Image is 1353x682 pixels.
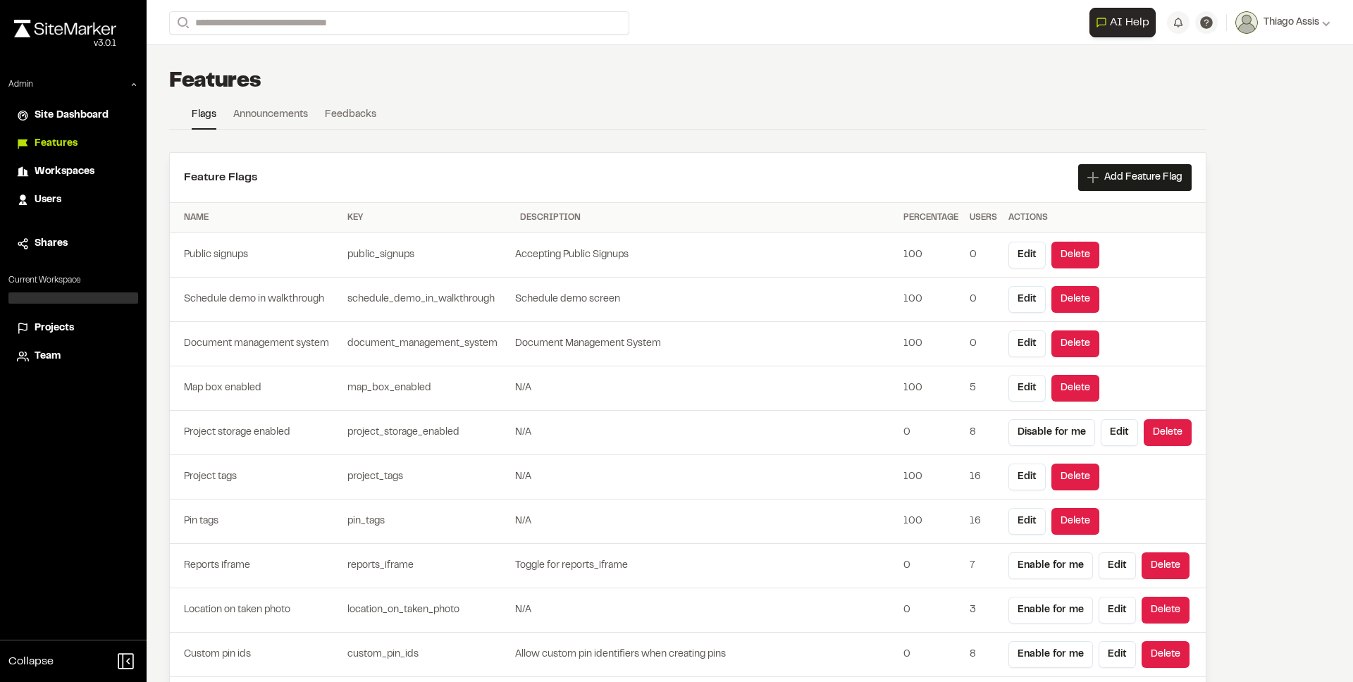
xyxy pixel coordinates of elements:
button: Delete [1051,286,1099,313]
td: 8 [964,411,1003,455]
td: N/A [514,366,898,411]
td: N/A [514,455,898,500]
button: Edit [1099,597,1136,624]
td: N/A [514,588,898,633]
button: Enable for me [1008,552,1093,579]
span: Site Dashboard [35,108,109,123]
td: schedule_demo_in_walkthrough [342,278,514,322]
td: 100 [898,322,964,366]
button: Delete [1142,641,1190,668]
td: 0 [964,278,1003,322]
button: Delete [1051,330,1099,357]
span: AI Help [1110,14,1149,31]
div: Actions [1008,211,1192,224]
button: Enable for me [1008,641,1093,668]
a: Shares [17,236,130,252]
a: Users [17,192,130,208]
td: N/A [514,411,898,455]
button: Delete [1051,375,1099,402]
img: rebrand.png [14,20,116,37]
td: Document management system [170,322,342,366]
a: Workspaces [17,164,130,180]
td: document_management_system [342,322,514,366]
td: Location on taken photo [170,588,342,633]
div: Percentage [903,211,958,224]
span: Team [35,349,61,364]
td: Public signups [170,233,342,278]
button: Thiago Assis [1235,11,1330,34]
button: Delete [1144,419,1192,446]
button: Edit [1008,286,1046,313]
td: 0 [898,544,964,588]
button: Edit [1099,641,1136,668]
div: Oh geez...please don't... [14,37,116,50]
button: Delete [1051,464,1099,490]
td: 100 [898,455,964,500]
td: 16 [964,500,1003,544]
span: Users [35,192,61,208]
td: Map box enabled [170,366,342,411]
h2: Feature Flags [184,169,257,186]
button: Delete [1051,508,1099,535]
td: 0 [898,633,964,677]
td: 3 [964,588,1003,633]
button: Enable for me [1008,597,1093,624]
td: Project storage enabled [170,411,342,455]
button: Disable for me [1008,419,1095,446]
button: Edit [1008,242,1046,268]
td: 0 [964,233,1003,278]
p: Current Workspace [8,274,138,287]
div: Users [970,211,997,224]
td: 7 [964,544,1003,588]
span: Add Feature Flag [1104,170,1182,185]
a: Features [17,136,130,151]
td: 100 [898,366,964,411]
td: project_tags [342,455,514,500]
span: Collapse [8,653,54,670]
div: Open AI Assistant [1089,8,1161,37]
td: Custom pin ids [170,633,342,677]
td: 100 [898,278,964,322]
td: Schedule demo in walkthrough [170,278,342,322]
a: Site Dashboard [17,108,130,123]
td: Project tags [170,455,342,500]
button: Search [169,11,194,35]
p: Admin [8,78,33,91]
button: Delete [1142,597,1190,624]
td: Allow custom pin identifiers when creating pins [514,633,898,677]
td: Accepting Public Signups [514,233,898,278]
td: 8 [964,633,1003,677]
td: pin_tags [342,500,514,544]
td: location_on_taken_photo [342,588,514,633]
button: Edit [1101,419,1138,446]
td: 100 [898,233,964,278]
td: N/A [514,500,898,544]
td: 100 [898,500,964,544]
div: Name [184,211,336,224]
td: 5 [964,366,1003,411]
td: 16 [964,455,1003,500]
button: Open AI Assistant [1089,8,1156,37]
button: Delete [1142,552,1190,579]
div: Key [347,211,509,224]
button: Edit [1008,508,1046,535]
button: Edit [1008,375,1046,402]
span: Shares [35,236,68,252]
button: Edit [1008,330,1046,357]
td: project_storage_enabled [342,411,514,455]
a: Feedbacks [325,107,376,128]
span: Workspaces [35,164,94,180]
button: Edit [1008,464,1046,490]
td: Reports iframe [170,544,342,588]
td: Schedule demo screen [514,278,898,322]
span: Thiago Assis [1264,15,1319,30]
span: Features [35,136,78,151]
td: map_box_enabled [342,366,514,411]
td: custom_pin_ids [342,633,514,677]
h1: Features [169,68,261,96]
td: reports_iframe [342,544,514,588]
a: Projects [17,321,130,336]
button: Delete [1051,242,1099,268]
a: Announcements [233,107,308,128]
button: Edit [1099,552,1136,579]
